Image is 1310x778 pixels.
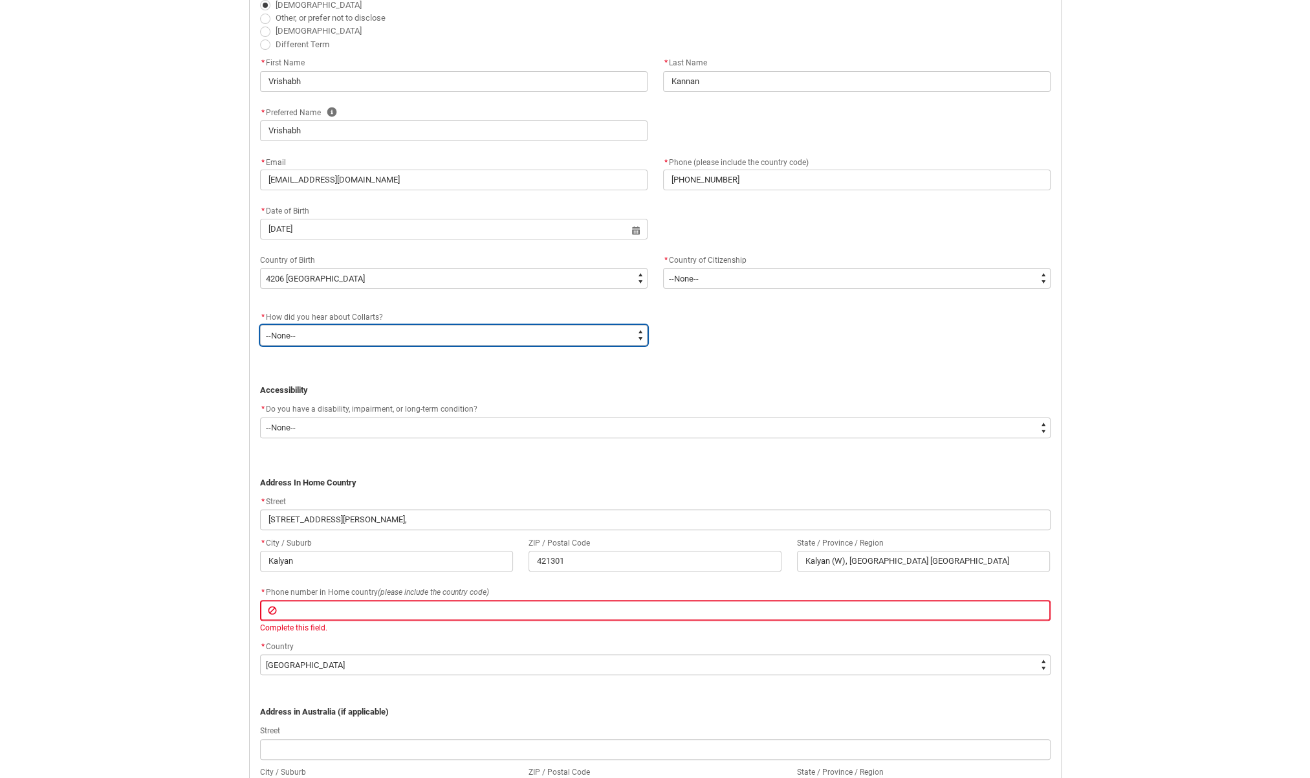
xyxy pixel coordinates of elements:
abbr: required [261,588,265,597]
abbr: required [664,256,668,265]
abbr: required [664,158,668,167]
abbr: required [261,58,265,67]
span: Last Name [663,58,707,67]
input: +61 400 000 000 [663,170,1051,190]
span: ZIP / Postal Code [529,768,590,777]
span: Date of Birth [260,206,309,216]
span: How did you hear about Collarts? [266,313,383,322]
abbr: required [261,108,265,117]
abbr: required [261,206,265,216]
span: Other, or prefer not to disclose [276,13,386,23]
input: you@example.com [260,170,648,190]
span: [DEMOGRAPHIC_DATA] [276,26,362,36]
span: Street [260,497,286,506]
div: Complete this field. [260,622,1051,634]
strong: Address in Australia (if applicable) [260,707,389,717]
span: Country [266,642,294,651]
span: Country of Birth [260,256,315,265]
span: State / Province / Region [797,768,884,777]
span: Phone number in Home country [260,588,489,597]
label: Email [260,154,291,168]
abbr: required [261,405,265,414]
abbr: required [261,158,265,167]
label: Phone (please include the country code) [663,154,814,168]
abbr: required [664,58,668,67]
strong: Accessibility [260,385,308,395]
span: Different Term [276,39,329,49]
strong: Address In Home Country [260,478,356,487]
abbr: required [261,313,265,322]
span: Preferred Name [260,108,321,117]
span: Country of Citizenship [669,256,747,265]
span: ZIP / Postal Code [529,539,590,548]
abbr: required [261,642,265,651]
span: Do you have a disability, impairment, or long-term condition? [266,405,477,414]
em: (please include the country code) [378,588,489,597]
span: Street [260,726,280,735]
span: State / Province / Region [797,539,884,548]
span: City / Suburb [260,768,306,777]
abbr: required [261,539,265,548]
span: First Name [260,58,305,67]
span: City / Suburb [260,539,312,548]
abbr: required [261,497,265,506]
